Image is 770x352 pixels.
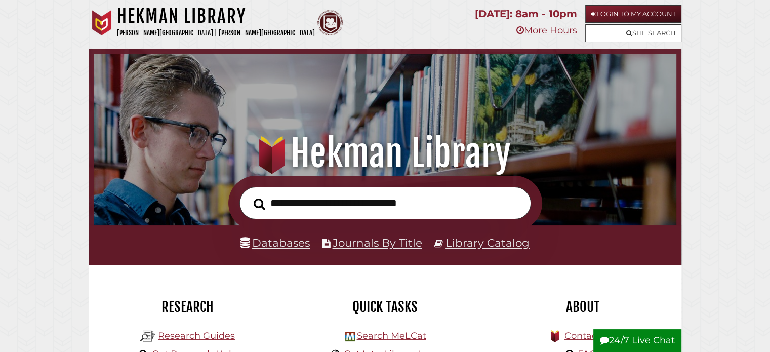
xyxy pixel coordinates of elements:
[97,298,279,316] h2: Research
[249,195,270,213] button: Search
[105,131,664,176] h1: Hekman Library
[445,236,530,249] a: Library Catalog
[585,24,681,42] a: Site Search
[564,330,614,341] a: Contact Us
[89,10,114,35] img: Calvin University
[333,236,422,249] a: Journals By Title
[294,298,476,316] h2: Quick Tasks
[356,330,426,341] a: Search MeLCat
[585,5,681,23] a: Login to My Account
[140,329,155,344] img: Hekman Library Logo
[117,27,315,39] p: [PERSON_NAME][GEOGRAPHIC_DATA] | [PERSON_NAME][GEOGRAPHIC_DATA]
[492,298,674,316] h2: About
[158,330,235,341] a: Research Guides
[240,236,310,249] a: Databases
[117,5,315,27] h1: Hekman Library
[516,25,577,36] a: More Hours
[254,198,265,210] i: Search
[345,332,355,341] img: Hekman Library Logo
[475,5,577,23] p: [DATE]: 8am - 10pm
[317,10,343,35] img: Calvin Theological Seminary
